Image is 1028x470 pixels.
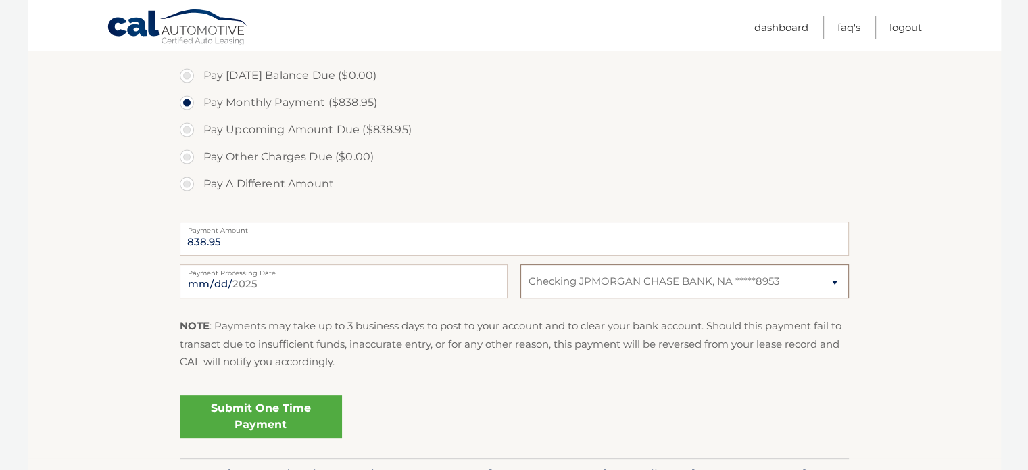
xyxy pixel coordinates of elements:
input: Payment Date [180,264,508,298]
a: FAQ's [837,16,860,39]
a: Logout [889,16,922,39]
label: Pay A Different Amount [180,170,849,197]
label: Pay Other Charges Due ($0.00) [180,143,849,170]
label: Pay Monthly Payment ($838.95) [180,89,849,116]
strong: NOTE [180,319,210,332]
a: Submit One Time Payment [180,395,342,438]
label: Payment Processing Date [180,264,508,275]
label: Payment Amount [180,222,849,233]
a: Dashboard [754,16,808,39]
input: Payment Amount [180,222,849,256]
p: : Payments may take up to 3 business days to post to your account and to clear your bank account.... [180,317,849,371]
label: Pay [DATE] Balance Due ($0.00) [180,62,849,89]
label: Pay Upcoming Amount Due ($838.95) [180,116,849,143]
a: Cal Automotive [107,9,249,48]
